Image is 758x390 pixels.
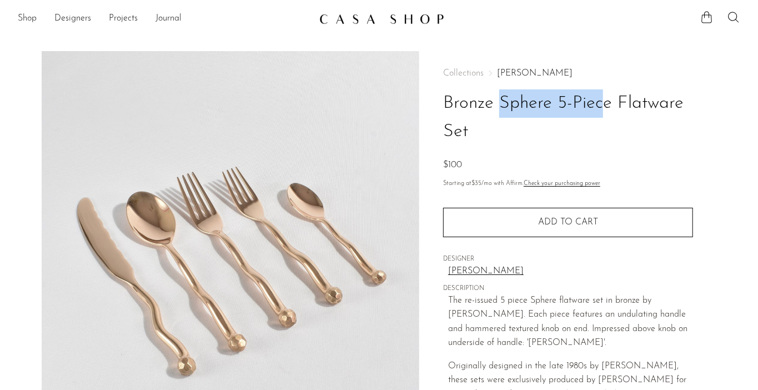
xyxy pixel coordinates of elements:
p: The re-issued 5 piece Sphere flatware set in bronze by [PERSON_NAME]. Each piece features an undu... [448,294,693,351]
a: Designers [54,12,91,26]
a: Projects [109,12,138,26]
span: Collections [443,69,484,78]
h1: Bronze Sphere 5-Piece Flatware Set [443,89,693,146]
span: Add to cart [538,217,598,228]
a: [PERSON_NAME] [497,69,573,78]
nav: Breadcrumbs [443,69,693,78]
a: [PERSON_NAME] [448,264,693,279]
span: $100 [443,161,462,169]
p: Starting at /mo with Affirm. [443,179,693,189]
a: Journal [155,12,182,26]
ul: NEW HEADER MENU [18,9,310,28]
a: Check your purchasing power - Learn more about Affirm Financing (opens in modal) [524,181,600,187]
span: DESIGNER [443,254,693,264]
span: DESCRIPTION [443,284,693,294]
span: $35 [471,181,481,187]
a: Shop [18,12,37,26]
button: Add to cart [443,208,693,237]
nav: Desktop navigation [18,9,310,28]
